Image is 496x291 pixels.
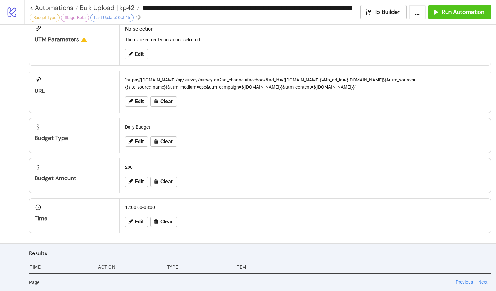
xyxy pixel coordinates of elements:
button: Edit [125,96,148,107]
div: Last Update: Oct-15 [90,14,134,22]
button: Run Automation [428,5,491,19]
span: Edit [135,179,144,185]
span: Clear [160,139,173,145]
span: Edit [135,219,144,225]
span: Page [29,279,39,286]
button: Clear [150,96,177,107]
div: "https://[DOMAIN_NAME]/sp/survey/survey-ga?ad_channel=facebook&ad_id={{[DOMAIN_NAME]}}&fb_ad_id={... [122,74,488,93]
a: < Automations [30,5,78,11]
span: Run Automation [442,8,484,16]
span: Clear [160,179,173,185]
div: Budget Type [30,14,60,22]
button: Edit [125,177,148,187]
p: There are currently no values selected [125,36,485,43]
span: Bulk Upload | kp42 [78,4,135,12]
button: Next [476,279,490,286]
div: Time [29,261,93,273]
div: Budget Type [35,135,114,142]
span: To Builder [374,8,400,16]
div: 200 [122,161,488,173]
span: Clear [160,219,173,225]
div: 17:00:00-08:00 [122,201,488,213]
button: Edit [125,49,148,59]
button: Clear [150,177,177,187]
div: Time [35,215,114,222]
div: Budget Amount [35,175,114,182]
h2: Results [29,249,491,257]
button: Previous [454,279,475,286]
div: UTM parameters [35,36,114,43]
div: URL [35,87,114,95]
span: Edit [135,51,144,57]
button: Clear [150,217,177,227]
a: Bulk Upload | kp42 [78,5,139,11]
div: Action [98,261,161,273]
div: Stage: Beta [61,14,89,22]
span: Edit [135,99,144,104]
button: Clear [150,136,177,147]
h2: No selection [125,25,485,33]
button: Edit [125,136,148,147]
button: Edit [125,217,148,227]
div: Type [166,261,230,273]
span: Clear [160,99,173,104]
button: ... [409,5,426,19]
span: Edit [135,139,144,145]
div: Item [235,261,491,273]
div: Daily Budget [122,121,488,133]
button: To Builder [360,5,407,19]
